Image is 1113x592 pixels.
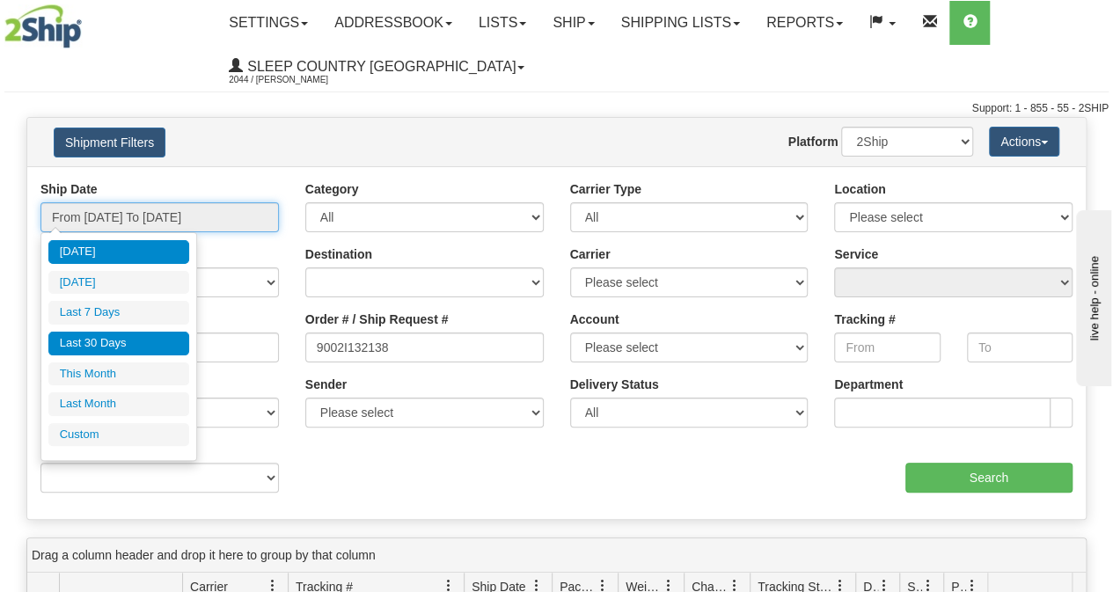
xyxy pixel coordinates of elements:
[305,376,347,393] label: Sender
[465,1,539,45] a: Lists
[967,333,1073,362] input: To
[48,332,189,355] li: Last 30 Days
[834,333,940,362] input: From
[48,301,189,325] li: Last 7 Days
[834,245,878,263] label: Service
[989,127,1059,157] button: Actions
[570,311,619,328] label: Account
[570,376,659,393] label: Delivery Status
[834,311,895,328] label: Tracking #
[216,1,321,45] a: Settings
[1073,206,1111,385] iframe: chat widget
[54,128,165,157] button: Shipment Filters
[48,423,189,447] li: Custom
[570,180,641,198] label: Carrier Type
[305,245,372,263] label: Destination
[834,180,885,198] label: Location
[48,240,189,264] li: [DATE]
[229,71,361,89] span: 2044 / [PERSON_NAME]
[13,15,163,28] div: live help - online
[905,463,1073,493] input: Search
[608,1,753,45] a: Shipping lists
[4,101,1109,116] div: Support: 1 - 855 - 55 - 2SHIP
[753,1,856,45] a: Reports
[27,538,1086,573] div: grid grouping header
[48,271,189,295] li: [DATE]
[40,180,98,198] label: Ship Date
[305,311,449,328] label: Order # / Ship Request #
[539,1,607,45] a: Ship
[305,180,359,198] label: Category
[570,245,611,263] label: Carrier
[216,45,538,89] a: Sleep Country [GEOGRAPHIC_DATA] 2044 / [PERSON_NAME]
[788,133,838,150] label: Platform
[834,376,903,393] label: Department
[243,59,516,74] span: Sleep Country [GEOGRAPHIC_DATA]
[4,4,82,48] img: logo2044.jpg
[321,1,465,45] a: Addressbook
[48,362,189,386] li: This Month
[48,392,189,416] li: Last Month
